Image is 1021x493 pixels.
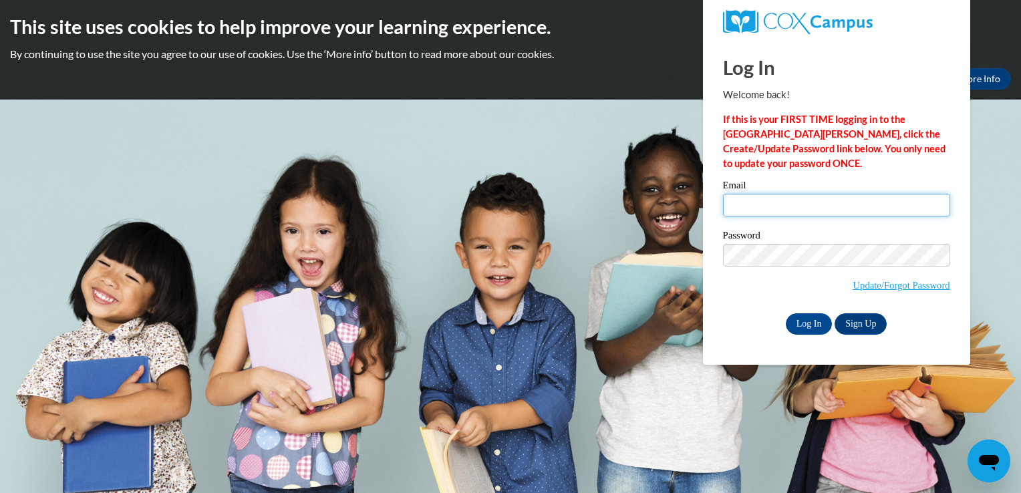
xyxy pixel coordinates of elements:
input: Log In [786,313,833,335]
label: Email [723,180,950,194]
p: Welcome back! [723,88,950,102]
strong: If this is your FIRST TIME logging in to the [GEOGRAPHIC_DATA][PERSON_NAME], click the Create/Upd... [723,114,945,169]
iframe: Button to launch messaging window [968,440,1010,482]
label: Password [723,230,950,244]
a: Sign Up [835,313,887,335]
img: COX Campus [723,10,873,34]
h2: This site uses cookies to help improve your learning experience. [10,13,1011,40]
p: By continuing to use the site you agree to our use of cookies. Use the ‘More info’ button to read... [10,47,1011,61]
a: COX Campus [723,10,950,34]
a: Update/Forgot Password [853,280,950,291]
h1: Log In [723,53,950,81]
a: More Info [948,68,1011,90]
